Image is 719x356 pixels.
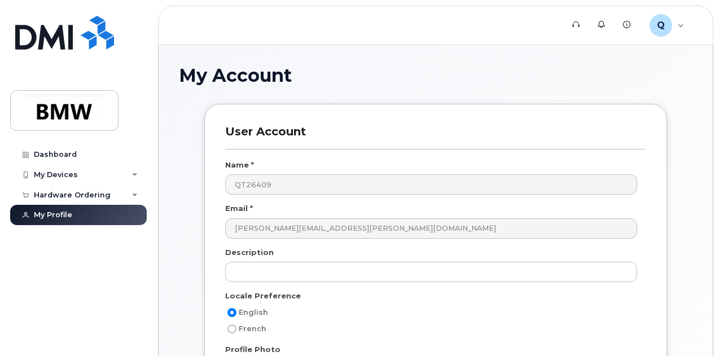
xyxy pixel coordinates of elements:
[225,203,253,214] label: Email *
[225,247,274,258] label: Description
[239,308,268,317] span: English
[225,160,254,170] label: Name *
[225,291,301,301] label: Locale Preference
[227,308,236,317] input: English
[225,344,280,355] label: Profile Photo
[225,125,646,149] h3: User Account
[227,324,236,333] input: French
[239,324,266,333] span: French
[179,65,692,85] h1: My Account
